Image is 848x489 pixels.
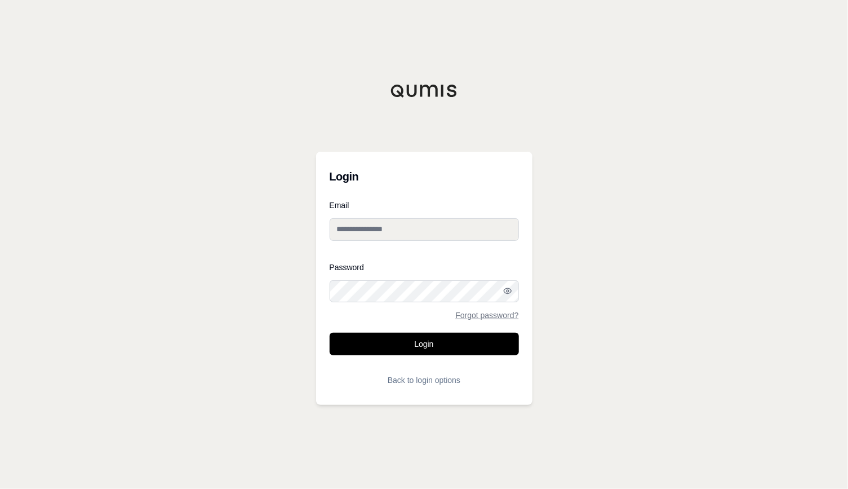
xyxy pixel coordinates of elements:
label: Password [330,263,519,271]
button: Back to login options [330,369,519,391]
label: Email [330,201,519,209]
h3: Login [330,165,519,188]
button: Login [330,333,519,355]
img: Qumis [390,84,458,98]
a: Forgot password? [455,311,518,319]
